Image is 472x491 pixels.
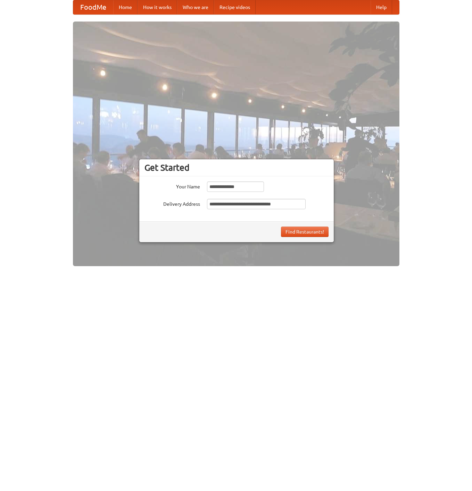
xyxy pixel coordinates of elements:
a: Who we are [177,0,214,14]
a: How it works [138,0,177,14]
a: Help [371,0,392,14]
button: Find Restaurants! [281,227,329,237]
a: Home [113,0,138,14]
a: FoodMe [73,0,113,14]
label: Delivery Address [144,199,200,208]
h3: Get Started [144,162,329,173]
a: Recipe videos [214,0,256,14]
label: Your Name [144,181,200,190]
